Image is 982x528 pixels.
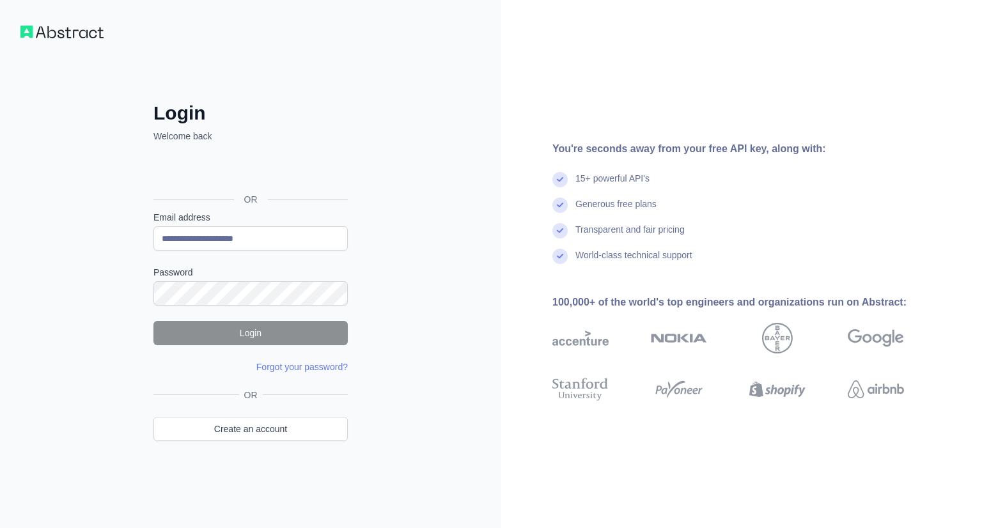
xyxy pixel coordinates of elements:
img: google [848,323,904,353]
button: Login [153,321,348,345]
div: Transparent and fair pricing [575,223,685,249]
img: nokia [651,323,707,353]
img: check mark [552,198,568,213]
label: Email address [153,211,348,224]
div: You're seconds away from your free API key, along with: [552,141,945,157]
div: 100,000+ of the world's top engineers and organizations run on Abstract: [552,295,945,310]
img: Workflow [20,26,104,38]
div: World-class technical support [575,249,692,274]
img: payoneer [651,375,707,403]
label: Password [153,266,348,279]
span: OR [234,193,268,206]
img: check mark [552,249,568,264]
span: OR [239,389,263,401]
img: airbnb [848,375,904,403]
iframe: Sign in with Google Button [147,157,352,185]
div: Generous free plans [575,198,657,223]
img: bayer [762,323,793,353]
img: shopify [749,375,806,403]
a: Forgot your password? [256,362,348,372]
p: Welcome back [153,130,348,143]
img: check mark [552,223,568,238]
img: check mark [552,172,568,187]
a: Create an account [153,417,348,441]
div: 15+ powerful API's [575,172,650,198]
img: accenture [552,323,609,353]
h2: Login [153,102,348,125]
img: stanford university [552,375,609,403]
